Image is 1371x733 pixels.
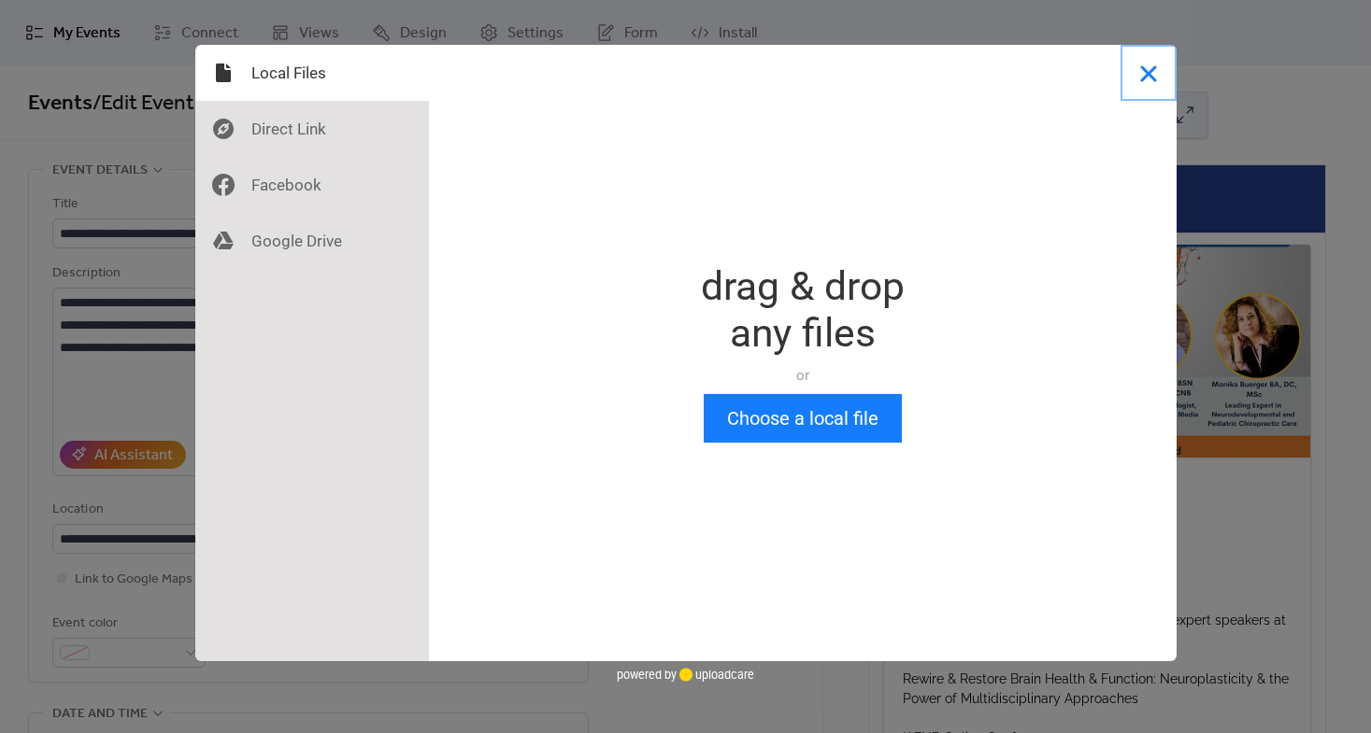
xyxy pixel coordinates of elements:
[677,668,754,682] a: uploadcare
[195,213,429,269] div: Google Drive
[195,157,429,213] div: Facebook
[704,394,902,443] button: Choose a local file
[701,366,905,385] div: or
[195,101,429,157] div: Direct Link
[195,45,429,101] div: Local Files
[617,661,754,689] div: powered by
[1121,45,1177,101] button: Close
[701,263,905,357] div: drag & drop any files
